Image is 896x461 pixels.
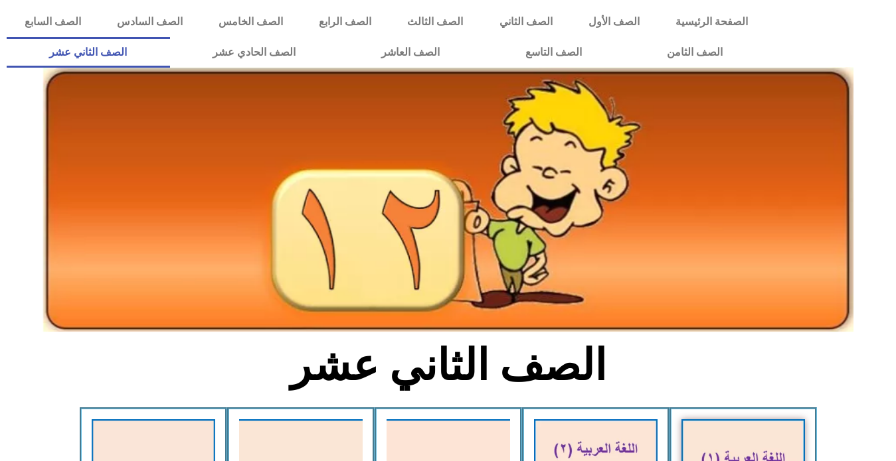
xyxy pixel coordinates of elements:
h2: الصف الثاني عشر [228,340,668,391]
a: الصفحة الرئيسية [658,7,766,37]
a: الصف السادس [99,7,201,37]
a: الصف الأول [571,7,658,37]
a: الصف الثاني عشر [7,37,170,68]
a: الصف الخامس [201,7,301,37]
a: الصف العاشر [339,37,483,68]
a: الصف الثاني [482,7,571,37]
a: الصف الثالث [389,7,481,37]
a: الصف الرابع [301,7,389,37]
a: الصف الحادي عشر [170,37,339,68]
a: الصف الثامن [624,37,766,68]
a: الصف السابع [7,7,99,37]
a: الصف التاسع [482,37,624,68]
